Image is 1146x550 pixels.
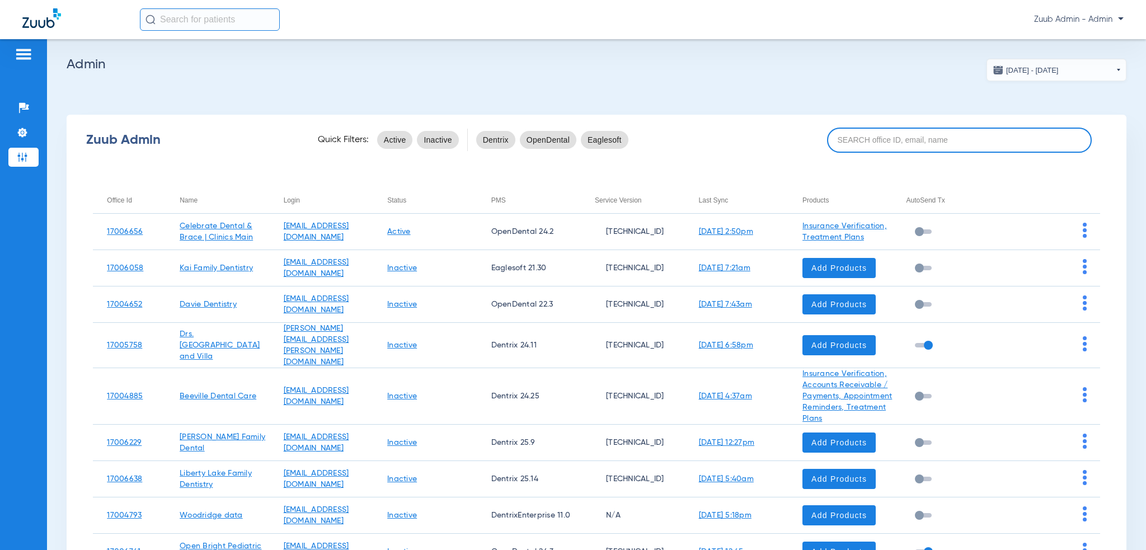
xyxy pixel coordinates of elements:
[811,262,867,274] span: Add Products
[987,59,1126,81] button: [DATE] - [DATE]
[15,48,32,61] img: hamburger-icon
[907,194,945,206] div: AutoSend Tx
[180,194,198,206] div: Name
[107,194,166,206] div: Office Id
[811,340,867,351] span: Add Products
[595,194,684,206] div: Service Version
[802,469,876,489] button: Add Products
[699,194,788,206] div: Last Sync
[581,214,684,250] td: [TECHNICAL_ID]
[811,510,867,521] span: Add Products
[581,497,684,534] td: N/A
[284,433,349,452] a: [EMAIL_ADDRESS][DOMAIN_NAME]
[1083,259,1087,274] img: group-dot-blue.svg
[477,425,581,461] td: Dentrix 25.9
[581,250,684,286] td: [TECHNICAL_ID]
[424,134,452,145] span: Inactive
[581,425,684,461] td: [TECHNICAL_ID]
[107,475,142,483] a: 17006638
[477,214,581,250] td: OpenDental 24.2
[1034,14,1124,25] span: Zuub Admin - Admin
[384,134,406,145] span: Active
[993,64,1004,76] img: date.svg
[180,194,269,206] div: Name
[827,128,1092,153] input: SEARCH office ID, email, name
[387,194,477,206] div: Status
[284,387,349,406] a: [EMAIL_ADDRESS][DOMAIN_NAME]
[180,222,253,241] a: Celebrate Dental & Brace | Clinics Main
[811,437,867,448] span: Add Products
[387,511,417,519] a: Inactive
[907,194,996,206] div: AutoSend Tx
[284,325,349,366] a: [PERSON_NAME][EMAIL_ADDRESS][PERSON_NAME][DOMAIN_NAME]
[699,392,752,400] a: [DATE] 4:37am
[107,194,131,206] div: Office Id
[86,134,298,145] div: Zuub Admin
[1083,295,1087,311] img: group-dot-blue.svg
[1083,434,1087,449] img: group-dot-blue.svg
[477,323,581,368] td: Dentrix 24.11
[802,370,892,422] a: Insurance Verification, Accounts Receivable / Payments, Appointment Reminders, Treatment Plans
[180,392,256,400] a: Beeville Dental Care
[802,505,876,525] button: Add Products
[107,264,143,272] a: 17006058
[581,461,684,497] td: [TECHNICAL_ID]
[802,433,876,453] button: Add Products
[699,228,753,236] a: [DATE] 2:50pm
[699,341,753,349] a: [DATE] 6:58pm
[180,511,243,519] a: Woodridge data
[581,323,684,368] td: [TECHNICAL_ID]
[284,194,373,206] div: Login
[180,300,237,308] a: Davie Dentistry
[699,511,752,519] a: [DATE] 5:18pm
[107,439,142,446] a: 17006229
[699,264,750,272] a: [DATE] 7:21am
[477,250,581,286] td: Eaglesoft 21.30
[491,194,506,206] div: PMS
[180,264,253,272] a: Kai Family Dentistry
[1090,496,1146,550] div: Chat Widget
[387,475,417,483] a: Inactive
[811,473,867,485] span: Add Products
[22,8,61,28] img: Zuub Logo
[387,194,406,206] div: Status
[1083,223,1087,238] img: group-dot-blue.svg
[140,8,280,31] input: Search for patients
[318,134,369,145] span: Quick Filters:
[699,194,729,206] div: Last Sync
[387,392,417,400] a: Inactive
[284,295,349,314] a: [EMAIL_ADDRESS][DOMAIN_NAME]
[180,433,265,452] a: [PERSON_NAME] Family Dental
[284,469,349,488] a: [EMAIL_ADDRESS][DOMAIN_NAME]
[284,258,349,278] a: [EMAIL_ADDRESS][DOMAIN_NAME]
[107,511,142,519] a: 17004793
[811,299,867,310] span: Add Products
[581,368,684,425] td: [TECHNICAL_ID]
[802,294,876,314] button: Add Products
[802,335,876,355] button: Add Products
[477,461,581,497] td: Dentrix 25.14
[595,194,641,206] div: Service Version
[491,194,581,206] div: PMS
[284,194,300,206] div: Login
[107,300,142,308] a: 17004652
[67,59,1126,70] h2: Admin
[699,475,754,483] a: [DATE] 5:40am
[284,506,349,525] a: [EMAIL_ADDRESS][DOMAIN_NAME]
[377,129,459,151] mat-chip-listbox: status-filters
[802,258,876,278] button: Add Products
[387,439,417,446] a: Inactive
[180,330,260,360] a: Drs. [GEOGRAPHIC_DATA] and Villa
[107,228,143,236] a: 17006656
[477,368,581,425] td: Dentrix 24.25
[802,194,892,206] div: Products
[107,392,143,400] a: 17004885
[483,134,509,145] span: Dentrix
[180,469,252,488] a: Liberty Lake Family Dentistry
[387,264,417,272] a: Inactive
[1083,336,1087,351] img: group-dot-blue.svg
[477,497,581,534] td: DentrixEnterprise 11.0
[387,228,411,236] a: Active
[802,194,829,206] div: Products
[527,134,570,145] span: OpenDental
